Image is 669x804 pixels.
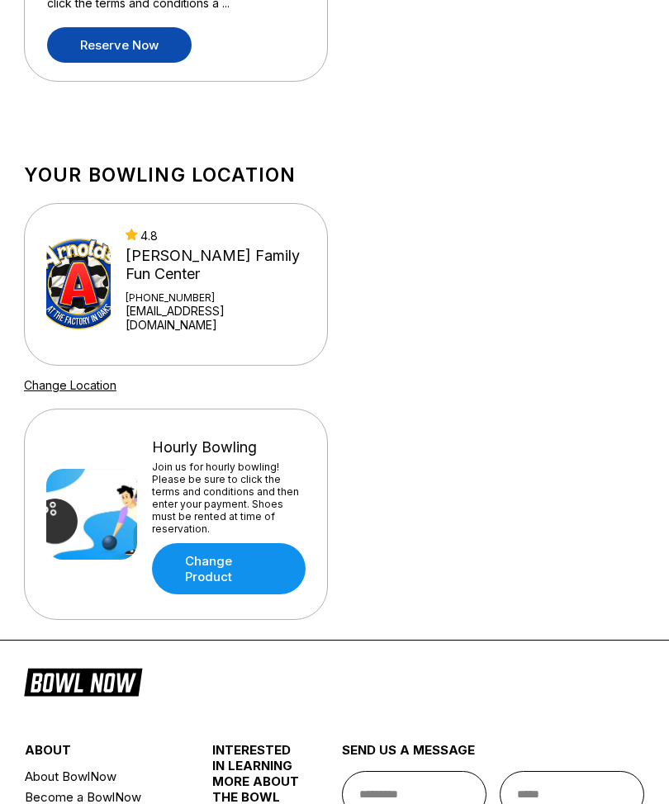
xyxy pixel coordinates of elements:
div: [PERSON_NAME] Family Fun Center [126,248,306,284]
a: [EMAIL_ADDRESS][DOMAIN_NAME] [126,305,306,333]
a: About BowlNow [25,767,176,787]
div: Hourly Bowling [152,439,306,457]
a: Reserve now [47,28,192,64]
div: 4.8 [126,229,306,244]
a: Change Location [24,379,116,393]
img: Arnold's Family Fun Center [46,239,111,330]
div: [PHONE_NUMBER] [126,292,306,305]
div: about [25,743,176,767]
a: Change Product [152,544,306,595]
div: send us a message [342,743,644,772]
div: Join us for hourly bowling! Please be sure to click the terms and conditions and then enter your ... [152,461,306,536]
h1: Your bowling location [24,164,645,187]
img: Hourly Bowling [46,470,137,560]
